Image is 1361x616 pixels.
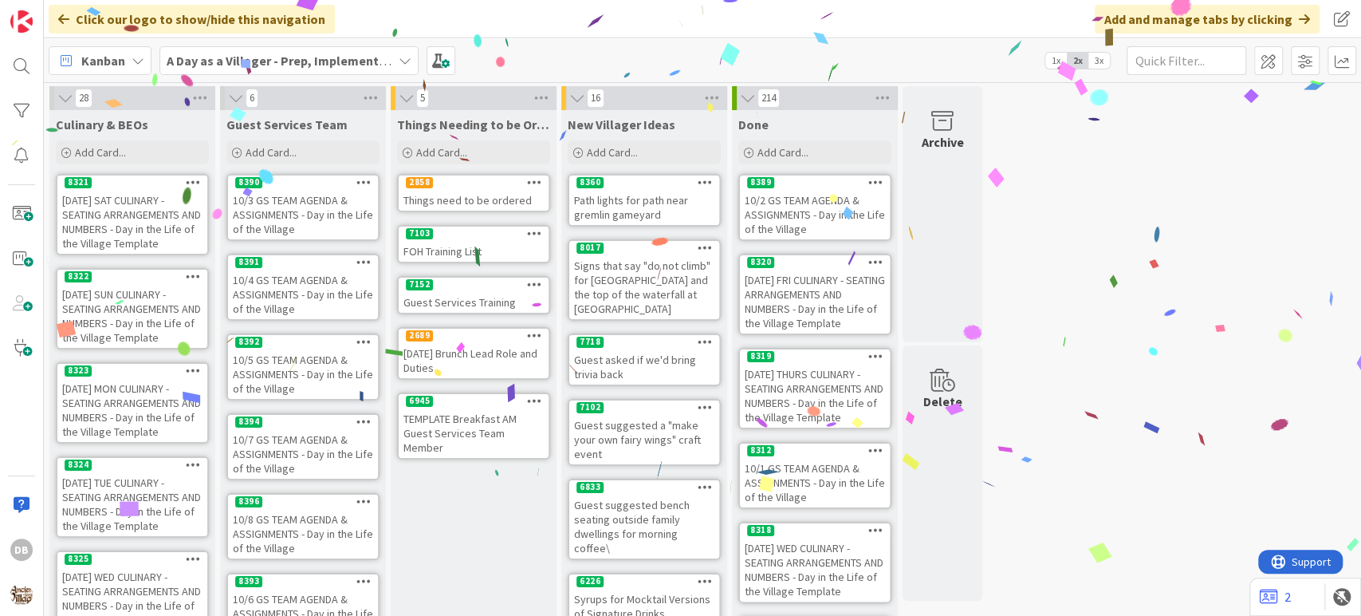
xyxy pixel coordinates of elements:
[738,116,769,132] span: Done
[406,228,433,239] div: 7103
[1045,53,1067,69] span: 1x
[740,349,890,364] div: 8319
[587,89,604,108] span: 16
[747,445,774,456] div: 8312
[576,337,604,348] div: 7718
[65,554,92,565] div: 8325
[740,255,890,334] div: 8320[DATE] FRI CULINARY - SEATING ARRANGEMENTS AND NUMBERS - Day in the Life of the Village Template
[57,284,207,348] div: [DATE] SUN CULINARY - SEATING ARRANGEMENTS AND NUMBERS - Day in the Life of the Village Template
[923,392,962,411] div: Delete
[576,402,604,413] div: 7102
[33,2,73,22] span: Support
[57,190,207,254] div: [DATE] SAT CULINARY - SEATING ARRANGEMENTS AND NUMBERS - Day in the Life of the Village Template
[235,177,262,188] div: 8390
[569,415,719,464] div: Guest suggested a "make your own fairy wings" craft event
[406,177,433,188] div: 2858
[228,415,378,479] div: 839410/7 GS TEAM AGENDA & ASSIGNMENTS - Day in the Life of the Village
[228,270,378,319] div: 10/4 GS TEAM AGENDA & ASSIGNMENTS - Day in the Life of the Village
[228,509,378,559] div: 10/8 GS TEAM AGENDA & ASSIGNMENTS - Day in the Life of the Village
[406,330,433,342] div: 2689
[569,335,719,349] div: 7718
[757,145,808,160] span: Add Card...
[747,525,774,536] div: 8318
[235,257,262,268] div: 8391
[1260,587,1291,606] a: 2
[75,89,92,108] span: 28
[740,190,890,239] div: 10/2 GS TEAM AGENDA & ASSIGNMENTS - Day in the Life of the Village
[228,176,378,190] div: 8390
[1095,5,1320,34] div: Add and manage tabs by clicking
[406,279,433,290] div: 7152
[65,460,92,471] div: 8324
[49,5,335,34] div: Click our logo to show/hide this navigation
[228,495,378,559] div: 839610/8 GS TEAM AGENDA & ASSIGNMENTS - Day in the Life of the Village
[246,89,258,108] span: 6
[228,190,378,239] div: 10/3 GS TEAM AGENDA & ASSIGNMENTS - Day in the Life of the Village
[57,364,207,442] div: 8323[DATE] MON CULINARY - SEATING ARRANGEMENTS AND NUMBERS - Day in the Life of the Village Template
[75,145,126,160] span: Add Card...
[569,480,719,559] div: 6833Guest suggested bench seating outside family dwellings for morning coffee\
[569,255,719,319] div: Signs that say "do not climb" for [GEOGRAPHIC_DATA] and the top of the waterfall at [GEOGRAPHIC_D...
[57,458,207,536] div: 8324[DATE] TUE CULINARY - SEATING ARRANGEMENTS AND NUMBERS - Day in the Life of the Village Template
[167,53,451,69] b: A Day as a Villager - Prep, Implement and Execute
[747,351,774,362] div: 8319
[740,176,890,190] div: 8389
[399,292,549,313] div: Guest Services Training
[57,472,207,536] div: [DATE] TUE CULINARY - SEATING ARRANGEMENTS AND NUMBERS - Day in the Life of the Village Template
[569,480,719,495] div: 6833
[740,523,890,602] div: 8318[DATE] WED CULINARY - SEATING ARRANGEMENTS AND NUMBERS - Day in the Life of the Village Template
[81,51,125,70] span: Kanban
[228,429,378,479] div: 10/7 GS TEAM AGENDA & ASSIGNMENTS - Day in the Life of the Village
[228,349,378,399] div: 10/5 GS TEAM AGENDA & ASSIGNMENTS - Day in the Life of the Village
[569,176,719,190] div: 8360
[57,270,207,284] div: 8322
[740,176,890,239] div: 838910/2 GS TEAM AGENDA & ASSIGNMENTS - Day in the Life of the Village
[399,278,549,313] div: 7152Guest Services Training
[569,176,719,225] div: 8360Path lights for path near gremlin gameyard
[228,335,378,349] div: 8392
[922,132,964,152] div: Archive
[399,176,549,190] div: 2858
[399,190,549,211] div: Things need to be ordered
[57,458,207,472] div: 8324
[235,496,262,507] div: 8396
[576,243,604,254] div: 8017
[399,329,549,343] div: 2689
[569,401,719,415] div: 7102
[587,145,638,160] span: Add Card...
[228,415,378,429] div: 8394
[57,270,207,348] div: 8322[DATE] SUN CULINARY - SEATING ARRANGEMENTS AND NUMBERS - Day in the Life of the Village Template
[576,177,604,188] div: 8360
[399,343,549,378] div: [DATE] Brunch Lead Role and Duties
[56,116,148,132] span: Culinary & BEOs
[57,176,207,254] div: 8321[DATE] SAT CULINARY - SEATING ARRANGEMENTS AND NUMBERS - Day in the Life of the Village Template
[1127,46,1246,75] input: Quick Filter...
[57,552,207,567] div: 8325
[740,349,890,428] div: 8319[DATE] THURS CULINARY - SEATING ARRANGEMENTS AND NUMBERS - Day in the Life of the Village Tem...
[740,538,890,602] div: [DATE] WED CULINARY - SEATING ARRANGEMENTS AND NUMBERS - Day in the Life of the Village Template
[569,401,719,464] div: 7102Guest suggested a "make your own fairy wings" craft event
[246,145,297,160] span: Add Card...
[226,116,348,132] span: Guest Services Team
[416,145,467,160] span: Add Card...
[576,576,604,587] div: 6226
[399,394,549,409] div: 6945
[569,190,719,225] div: Path lights for path near gremlin gameyard
[228,575,378,589] div: 8393
[569,575,719,589] div: 6226
[399,278,549,292] div: 7152
[10,10,33,33] img: Visit kanbanzone.com
[10,583,33,606] img: avatar
[399,176,549,211] div: 2858Things need to be ordered
[740,444,890,458] div: 8312
[399,227,549,262] div: 7103FOH Training List
[569,349,719,385] div: Guest asked if we'd bring trivia back
[1088,53,1110,69] span: 3x
[397,116,550,132] span: Things Needing to be Ordered - PUT IN CARD, Don't make new card
[740,444,890,507] div: 831210/1 GS TEAM AGENDA & ASSIGNMENTS - Day in the Life of the Village
[740,255,890,270] div: 8320
[228,255,378,270] div: 8391
[399,241,549,262] div: FOH Training List
[569,335,719,385] div: 7718Guest asked if we'd bring trivia back
[65,365,92,377] div: 8323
